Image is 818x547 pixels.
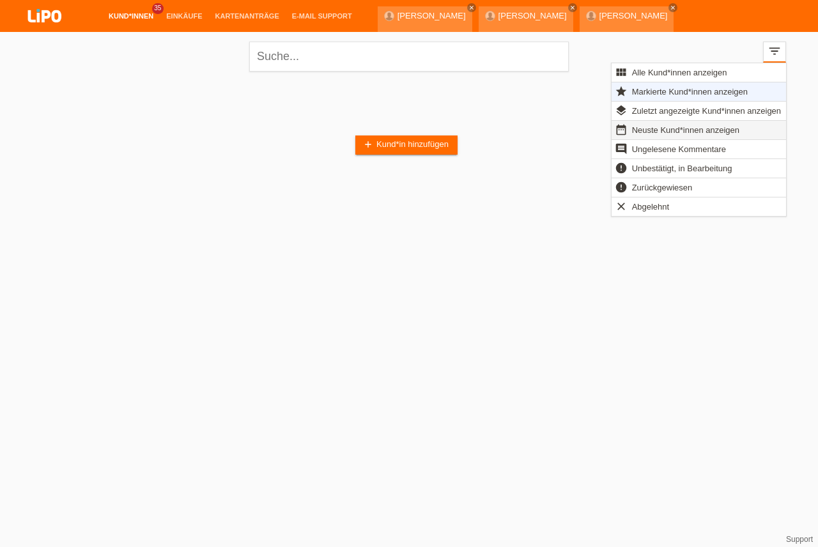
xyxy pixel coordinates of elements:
i: error [615,162,628,174]
i: star [615,85,628,98]
span: Zuletzt angezeigte Kund*innen anzeigen [630,103,783,118]
a: [PERSON_NAME] [498,11,567,20]
span: 35 [152,3,164,14]
a: Kund*innen [102,12,160,20]
a: Kartenanträge [209,12,286,20]
i: date_range [615,123,628,136]
span: Alle Kund*innen anzeigen [630,65,729,80]
a: addKund*in hinzufügen [355,135,458,155]
a: Einkäufe [160,12,208,20]
a: [PERSON_NAME] [599,11,668,20]
span: Unbestätigt, in Bearbeitung [630,160,734,176]
i: close [468,4,475,11]
i: add [363,139,373,150]
input: Suche... [249,42,569,72]
i: comment [615,143,628,155]
i: close [670,4,676,11]
a: close [467,3,476,12]
span: Zurückgewiesen [630,180,695,195]
a: LIPO pay [13,26,77,36]
a: Support [786,535,813,544]
span: Ungelesene Kommentare [630,141,728,157]
span: Abgelehnt [630,199,672,214]
a: E-Mail Support [286,12,359,20]
i: error [615,181,628,194]
a: [PERSON_NAME] [397,11,466,20]
a: close [668,3,677,12]
i: filter_list [768,44,782,58]
a: close [568,3,577,12]
span: Neuste Kund*innen anzeigen [630,122,741,137]
i: view_module [615,66,628,79]
i: close [569,4,576,11]
i: clear [615,200,628,213]
i: layers [615,104,628,117]
span: Markierte Kund*innen anzeigen [630,84,750,99]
